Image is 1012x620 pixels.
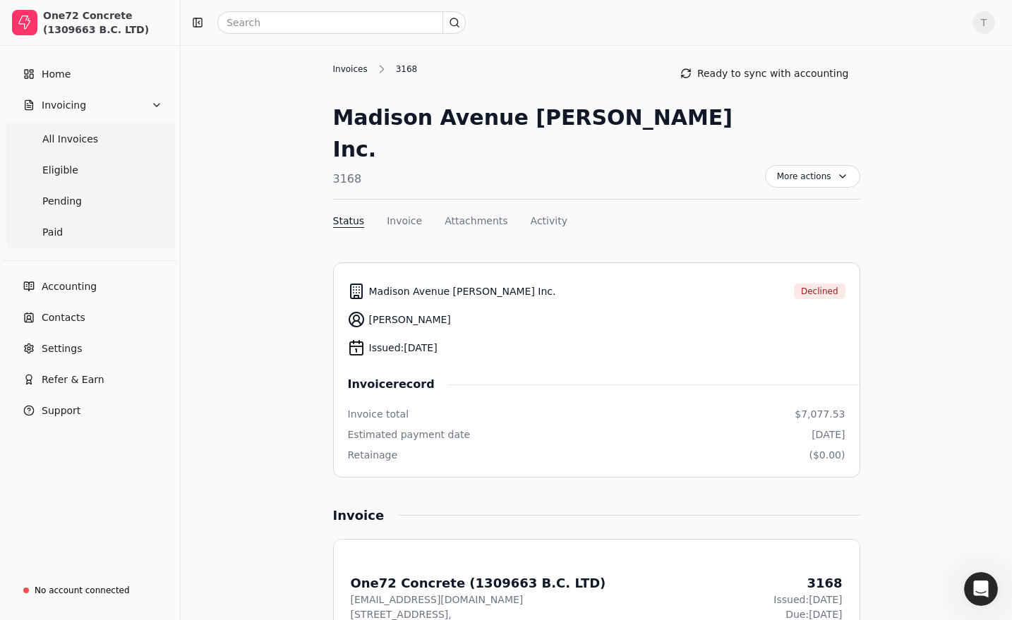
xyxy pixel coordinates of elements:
[42,403,80,418] span: Support
[387,214,422,229] button: Invoice
[6,365,174,394] button: Refer & Earn
[42,163,78,178] span: Eligible
[809,448,845,463] div: ($0.00)
[964,572,998,606] iframe: Intercom live chat
[351,573,606,592] div: One72 Concrete (1309663 B.C. LTD)
[42,132,98,147] span: All Invoices
[6,334,174,363] a: Settings
[6,91,174,119] button: Invoicing
[6,578,174,603] a: No account connected
[972,11,995,34] button: T
[6,303,174,332] a: Contacts
[669,62,860,85] button: Ready to sync with accounting
[42,372,104,387] span: Refer & Earn
[42,310,85,325] span: Contacts
[6,396,174,425] button: Support
[348,407,409,422] div: Invoice total
[6,60,174,88] a: Home
[8,218,171,246] a: Paid
[42,341,82,356] span: Settings
[765,165,860,188] button: More actions
[773,573,842,592] div: 3168
[333,63,375,75] div: Invoices
[348,376,449,393] span: Invoice record
[445,214,507,229] button: Attachments
[773,592,842,607] div: Issued: [DATE]
[351,592,606,607] div: [EMAIL_ADDRESS][DOMAIN_NAME]
[42,98,86,113] span: Invoicing
[333,102,765,165] div: Madison Avenue [PERSON_NAME] Inc.
[348,448,398,463] div: Retainage
[35,584,130,597] div: No account connected
[369,341,438,355] span: Issued: [DATE]
[369,284,556,299] span: Madison Avenue [PERSON_NAME] Inc.
[8,187,171,215] a: Pending
[812,427,845,442] div: [DATE]
[333,62,425,76] nav: Breadcrumb
[43,8,168,37] div: One72 Concrete (1309663 B.C. LTD)
[8,156,171,184] a: Eligible
[333,506,399,525] div: Invoice
[795,407,845,422] div: $7,077.53
[333,171,765,188] div: 3168
[217,11,466,34] input: Search
[348,427,471,442] div: Estimated payment date
[42,67,71,82] span: Home
[531,214,567,229] button: Activity
[42,279,97,294] span: Accounting
[389,63,425,75] div: 3168
[801,285,838,298] span: Declined
[333,214,365,229] button: Status
[8,125,171,153] a: All Invoices
[6,272,174,300] a: Accounting
[42,225,63,240] span: Paid
[369,312,451,327] span: [PERSON_NAME]
[42,194,82,209] span: Pending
